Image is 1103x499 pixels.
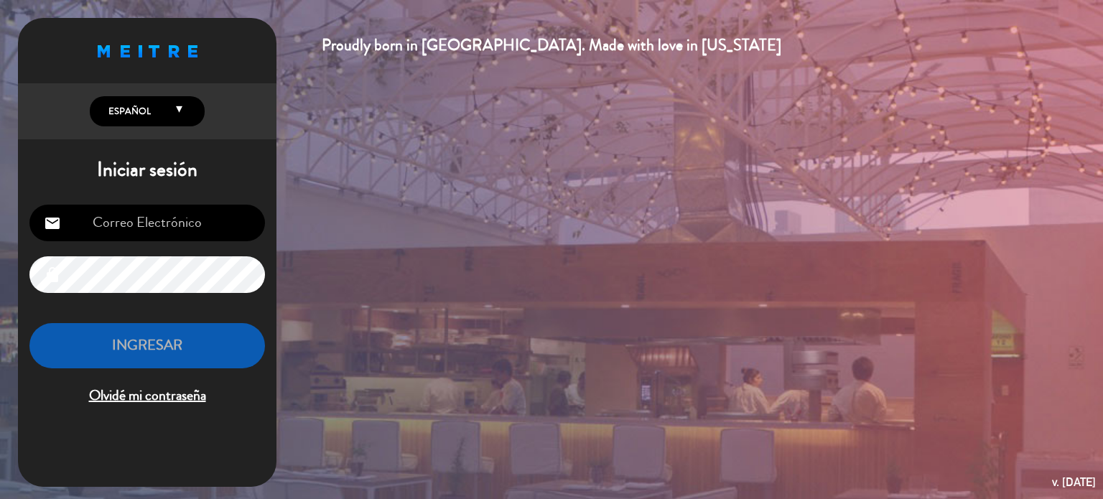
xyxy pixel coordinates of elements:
i: lock [44,266,61,284]
button: INGRESAR [29,323,265,368]
h1: Iniciar sesión [18,158,276,182]
span: Español [105,104,151,118]
span: Olvidé mi contraseña [29,384,265,408]
i: email [44,215,61,232]
input: Correo Electrónico [29,205,265,241]
div: v. [DATE] [1052,472,1096,492]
